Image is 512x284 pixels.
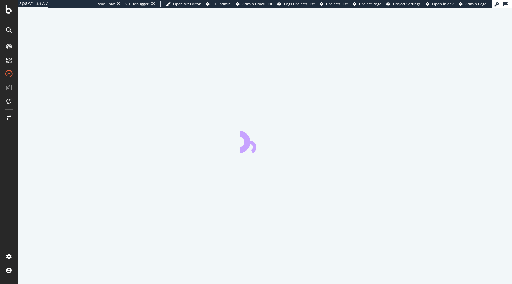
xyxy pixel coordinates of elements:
[320,1,348,7] a: Projects List
[212,1,231,6] span: FTL admin
[432,1,454,6] span: Open in dev
[97,1,115,7] div: ReadOnly:
[173,1,201,6] span: Open Viz Editor
[393,1,420,6] span: Project Settings
[125,1,150,7] div: Viz Debugger:
[359,1,381,6] span: Project Page
[277,1,315,7] a: Logs Projects List
[459,1,486,7] a: Admin Page
[465,1,486,6] span: Admin Page
[242,1,272,6] span: Admin Crawl List
[426,1,454,7] a: Open in dev
[240,128,289,153] div: animation
[353,1,381,7] a: Project Page
[236,1,272,7] a: Admin Crawl List
[284,1,315,6] span: Logs Projects List
[326,1,348,6] span: Projects List
[206,1,231,7] a: FTL admin
[386,1,420,7] a: Project Settings
[166,1,201,7] a: Open Viz Editor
